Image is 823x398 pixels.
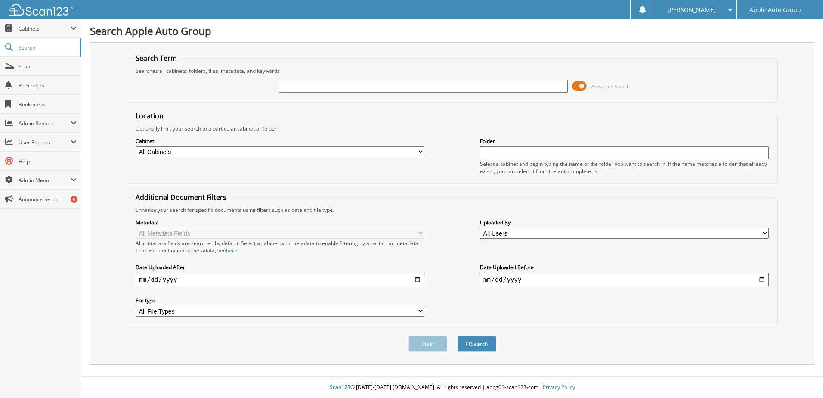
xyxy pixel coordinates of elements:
span: Scan [19,63,77,70]
a: here [226,247,237,254]
legend: Search Term [131,53,181,63]
span: Announcements [19,196,77,203]
input: start [136,273,424,286]
label: Date Uploaded After [136,264,424,271]
span: Search [19,44,75,51]
h1: Search Apple Auto Group [90,24,814,38]
div: Select a cabinet and begin typing the name of the folder you want to search in. If the name match... [480,160,769,175]
label: Cabinet [136,137,424,145]
label: File type [136,297,424,304]
div: 5 [71,196,77,203]
label: Metadata [136,219,424,226]
span: Scan123 [330,383,350,391]
a: Privacy Policy [543,383,575,391]
legend: Location [131,111,168,121]
div: Optionally limit your search to a particular cabinet or folder [131,125,773,132]
span: Bookmarks [19,101,77,108]
span: User Reports [19,139,71,146]
div: All metadata fields are searched by default. Select a cabinet with metadata to enable filtering b... [136,239,424,254]
button: Search [458,336,496,352]
span: Reminders [19,82,77,89]
img: scan123-logo-white.svg [9,4,73,16]
input: end [480,273,769,286]
span: Admin Reports [19,120,71,127]
span: Apple Auto Group [749,7,801,12]
span: Help [19,158,77,165]
span: Admin Menu [19,177,71,184]
button: Clear [408,336,447,352]
legend: Additional Document Filters [131,193,231,202]
label: Folder [480,137,769,145]
label: Date Uploaded Before [480,264,769,271]
span: [PERSON_NAME] [668,7,716,12]
label: Uploaded By [480,219,769,226]
div: Searches all cabinets, folders, files, metadata, and keywords [131,67,773,75]
div: © [DATE]-[DATE] [DOMAIN_NAME]. All rights reserved | appg01-scan123-com | [81,377,823,398]
span: Cabinets [19,25,71,32]
div: Enhance your search for specific documents using filters such as date and file type. [131,206,773,214]
span: Advanced Search [591,83,630,90]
